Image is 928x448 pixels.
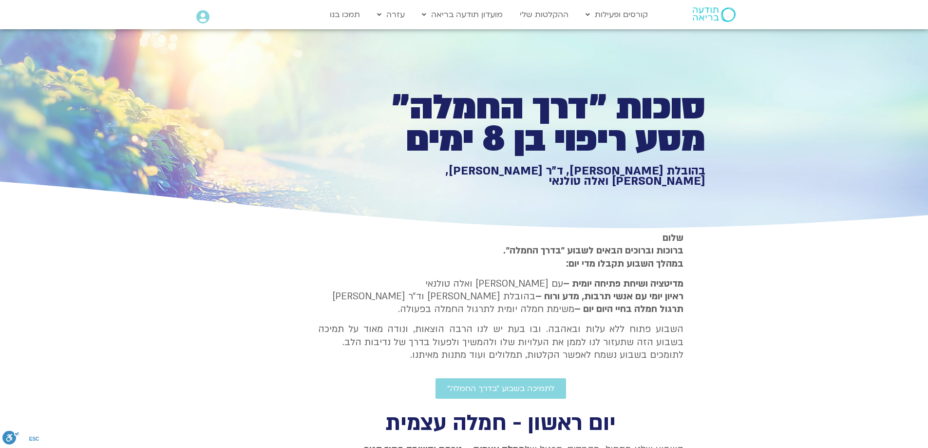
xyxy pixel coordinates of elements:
[368,92,705,156] h1: סוכות ״דרך החמלה״ מסע ריפוי בן 8 ימים
[417,5,508,24] a: מועדון תודעה בריאה
[372,5,410,24] a: עזרה
[436,378,566,399] a: לתמיכה בשבוע ״בדרך החמלה״
[325,5,365,24] a: תמכו בנו
[663,232,683,244] strong: שלום
[368,166,705,187] h1: בהובלת [PERSON_NAME], ד״ר [PERSON_NAME], [PERSON_NAME] ואלה טולנאי
[574,303,683,315] b: תרגול חמלה בחיי היום יום –
[581,5,653,24] a: קורסים ופעילות
[447,384,554,393] span: לתמיכה בשבוע ״בדרך החמלה״
[535,290,683,303] b: ראיון יומי עם אנשי תרבות, מדע ורוח –
[318,277,683,316] p: עם [PERSON_NAME] ואלה טולנאי בהובלת [PERSON_NAME] וד״ר [PERSON_NAME] משימת חמלה יומית לתרגול החמל...
[318,323,683,361] p: השבוע פתוח ללא עלות ובאהבה. ובו בעת יש לנו הרבה הוצאות, ונודה מאוד על תמיכה בשבוע הזה שתעזור לנו ...
[515,5,573,24] a: ההקלטות שלי
[503,244,683,270] strong: ברוכות וברוכים הבאים לשבוע ״בדרך החמלה״. במהלך השבוע תקבלו מדי יום:
[563,277,683,290] strong: מדיטציה ושיחת פתיחה יומית –
[693,7,736,22] img: תודעה בריאה
[318,413,683,433] h2: יום ראשון - חמלה עצמית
